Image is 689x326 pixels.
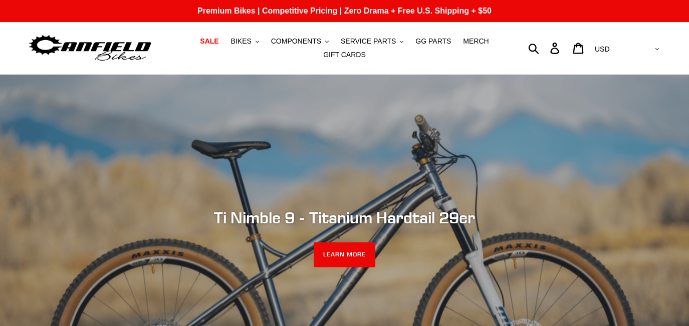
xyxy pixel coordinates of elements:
button: COMPONENTS [266,35,334,48]
a: GG PARTS [410,35,456,48]
a: LEARN MORE [314,242,375,267]
span: GG PARTS [415,37,451,46]
img: Canfield Bikes [28,33,153,64]
span: SERVICE PARTS [341,37,396,46]
a: SALE [195,35,223,48]
span: BIKES [231,37,252,46]
button: BIKES [226,35,264,48]
span: GIFT CARDS [323,51,366,59]
button: SERVICE PARTS [336,35,408,48]
a: GIFT CARDS [318,48,371,62]
a: MERCH [458,35,494,48]
h2: Ti Nimble 9 - Titanium Hardtail 29er [72,208,618,227]
span: MERCH [463,37,489,46]
span: COMPONENTS [271,37,321,46]
span: SALE [200,37,218,46]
